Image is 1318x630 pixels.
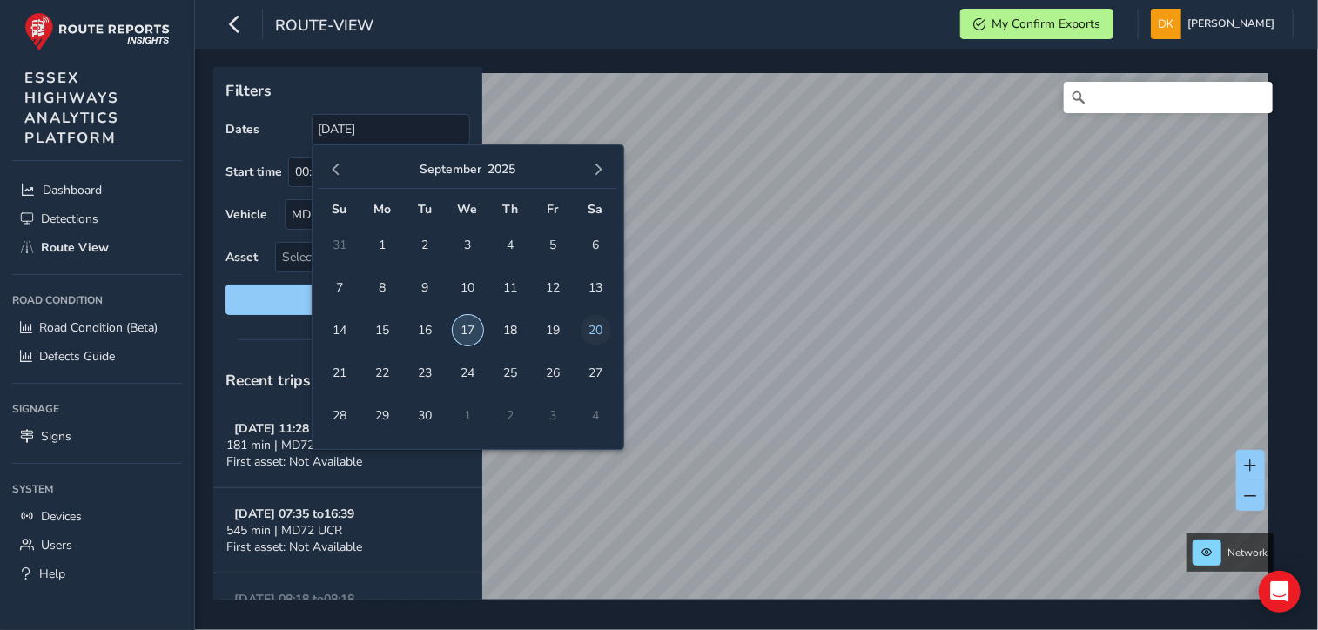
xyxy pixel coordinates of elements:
img: rr logo [24,12,170,51]
label: Dates [225,121,259,137]
span: 12 [538,272,568,303]
button: [PERSON_NAME] [1151,9,1281,39]
span: First asset: Not Available [226,453,362,470]
label: Asset [225,249,258,265]
a: Help [12,560,182,588]
span: Users [41,537,72,553]
a: Detections [12,204,182,233]
span: Help [39,566,65,582]
canvas: Map [219,73,1268,620]
span: route-view [275,15,373,39]
span: Devices [41,508,82,525]
span: Reset filters [239,292,457,308]
span: 28 [325,400,355,431]
span: Network [1227,546,1268,560]
span: 2 [410,230,440,260]
button: 2025 [488,161,515,178]
button: September [420,161,481,178]
label: Vehicle [225,206,267,223]
span: 8 [367,272,398,303]
div: System [12,476,182,502]
span: 24 [453,358,483,388]
span: 9 [410,272,440,303]
div: Road Condition [12,287,182,313]
strong: [DATE] 11:28 to 14:29 [234,420,354,437]
span: 27 [581,358,611,388]
span: 16 [410,315,440,345]
span: 6 [581,230,611,260]
span: 13 [581,272,611,303]
span: [PERSON_NAME] [1187,9,1274,39]
span: 15 [367,315,398,345]
span: Road Condition (Beta) [39,319,158,336]
span: 19 [538,315,568,345]
span: 18 [495,315,526,345]
span: 26 [538,358,568,388]
p: Filters [225,79,470,102]
a: Devices [12,502,182,531]
span: 11 [495,272,526,303]
div: MD72 UCR [286,200,440,229]
span: 20 [581,315,611,345]
span: Select an asset code [276,243,440,271]
span: 545 min | MD72 UCR [226,522,342,539]
span: 14 [325,315,355,345]
span: 1 [367,230,398,260]
span: 25 [495,358,526,388]
span: Route View [41,239,109,256]
span: 30 [410,400,440,431]
label: Start time [225,164,282,180]
span: 4 [495,230,526,260]
a: Defects Guide [12,342,182,371]
span: Tu [418,201,432,218]
span: Recent trips [225,370,311,391]
span: Su [333,201,347,218]
span: Sa [588,201,603,218]
span: 29 [367,400,398,431]
span: Detections [41,211,98,227]
strong: [DATE] 08:18 to 08:18 [234,591,354,607]
span: 181 min | MD72 UCR [226,437,342,453]
span: 3 [453,230,483,260]
span: Mo [373,201,391,218]
span: 17 [453,315,483,345]
button: My Confirm Exports [960,9,1113,39]
span: 5 [538,230,568,260]
a: Route View [12,233,182,262]
a: Dashboard [12,176,182,204]
span: Th [502,201,518,218]
span: 23 [410,358,440,388]
span: Signs [41,428,71,445]
div: Signage [12,396,182,422]
strong: [DATE] 07:35 to 16:39 [234,506,354,522]
a: Users [12,531,182,560]
span: My Confirm Exports [992,16,1100,32]
span: 10 [453,272,483,303]
button: Reset filters [225,285,470,315]
a: Signs [12,422,182,451]
button: [DATE] 11:28 to14:29181 min | MD72 UCRFirst asset: Not Available [213,403,482,488]
button: [DATE] 07:35 to16:39545 min | MD72 UCRFirst asset: Not Available [213,488,482,573]
a: Road Condition (Beta) [12,313,182,342]
span: 22 [367,358,398,388]
span: Dashboard [43,182,102,198]
span: ESSEX HIGHWAYS ANALYTICS PLATFORM [24,68,119,148]
div: Open Intercom Messenger [1259,571,1301,613]
span: We [458,201,478,218]
span: 21 [325,358,355,388]
input: Search [1064,82,1273,113]
span: 7 [325,272,355,303]
img: diamond-layout [1151,9,1181,39]
span: Fr [548,201,559,218]
span: Defects Guide [39,348,115,365]
span: First asset: Not Available [226,539,362,555]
